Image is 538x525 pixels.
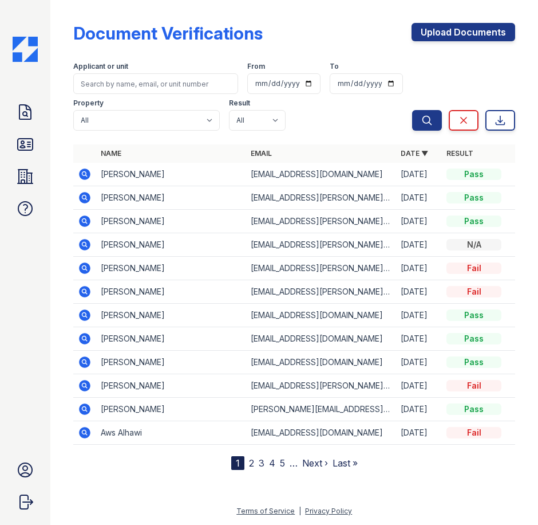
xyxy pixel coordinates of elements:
div: | [299,507,301,515]
td: [EMAIL_ADDRESS][PERSON_NAME][DOMAIN_NAME] [246,374,396,398]
td: [PERSON_NAME] [96,257,246,280]
td: [PERSON_NAME] [96,186,246,210]
td: [DATE] [396,186,442,210]
a: 5 [280,457,285,469]
a: Privacy Policy [305,507,352,515]
div: Pass [446,309,501,321]
a: Terms of Service [236,507,295,515]
td: [EMAIL_ADDRESS][PERSON_NAME][DOMAIN_NAME] [246,210,396,233]
td: [EMAIL_ADDRESS][PERSON_NAME][DOMAIN_NAME] [246,280,396,304]
a: 3 [259,457,264,469]
td: [PERSON_NAME] [96,233,246,257]
td: [DATE] [396,421,442,445]
td: [PERSON_NAME] [96,280,246,304]
div: Pass [446,169,501,180]
a: Date ▼ [401,149,428,158]
span: … [290,456,298,470]
td: [EMAIL_ADDRESS][PERSON_NAME][DOMAIN_NAME] [246,186,396,210]
a: Result [446,149,473,158]
td: [DATE] [396,351,442,374]
td: [DATE] [396,233,442,257]
a: Next › [302,457,328,469]
td: Aws AIhawi [96,421,246,445]
div: Fail [446,427,501,438]
a: Email [251,149,272,158]
div: N/A [446,239,501,250]
td: [PERSON_NAME] [96,210,246,233]
a: 2 [249,457,254,469]
label: Applicant or unit [73,62,128,71]
div: 1 [231,456,244,470]
div: Pass [446,216,501,227]
label: Property [73,99,104,108]
div: Fail [446,262,501,274]
td: [EMAIL_ADDRESS][DOMAIN_NAME] [246,351,396,374]
div: Fail [446,286,501,297]
td: [PERSON_NAME] [96,398,246,421]
img: CE_Icon_Blue-c292c112584629df590d857e76928e9f676e5b41ef8f769ba2f05ee15b207248.png [13,37,38,62]
td: [EMAIL_ADDRESS][DOMAIN_NAME] [246,327,396,351]
div: Document Verifications [73,23,263,44]
td: [PERSON_NAME] [96,304,246,327]
td: [DATE] [396,280,442,304]
td: [DATE] [396,163,442,186]
td: [DATE] [396,304,442,327]
div: Pass [446,403,501,415]
div: Pass [446,356,501,368]
td: [PERSON_NAME] [96,351,246,374]
label: Result [229,99,250,108]
a: Last » [333,457,358,469]
td: [DATE] [396,327,442,351]
input: Search by name, email, or unit number [73,73,238,94]
a: 4 [269,457,275,469]
td: [PERSON_NAME] [96,327,246,351]
td: [EMAIL_ADDRESS][PERSON_NAME][DOMAIN_NAME] [246,233,396,257]
td: [EMAIL_ADDRESS][PERSON_NAME][DOMAIN_NAME] [246,257,396,280]
td: [PERSON_NAME] [96,163,246,186]
label: To [330,62,339,71]
td: [EMAIL_ADDRESS][DOMAIN_NAME] [246,421,396,445]
td: [EMAIL_ADDRESS][DOMAIN_NAME] [246,304,396,327]
td: [PERSON_NAME] [96,374,246,398]
a: Upload Documents [412,23,515,41]
td: [PERSON_NAME][EMAIL_ADDRESS][PERSON_NAME][DOMAIN_NAME] [246,398,396,421]
td: [DATE] [396,374,442,398]
a: Name [101,149,121,158]
div: Pass [446,333,501,344]
td: [DATE] [396,257,442,280]
td: [DATE] [396,398,442,421]
label: From [247,62,265,71]
div: Fail [446,380,501,391]
td: [EMAIL_ADDRESS][DOMAIN_NAME] [246,163,396,186]
div: Pass [446,192,501,203]
td: [DATE] [396,210,442,233]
